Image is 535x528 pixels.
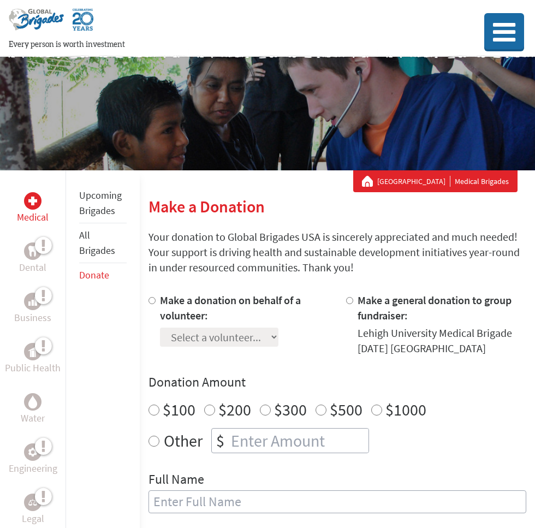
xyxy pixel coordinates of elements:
[14,310,51,325] p: Business
[330,399,362,420] label: $500
[28,499,37,506] img: Legal Empowerment
[24,192,41,210] div: Medical
[9,461,57,476] p: Engineering
[28,346,37,357] img: Public Health
[385,399,426,420] label: $1000
[17,192,49,225] a: MedicalMedical
[24,443,41,461] div: Engineering
[362,176,509,187] div: Medical Brigades
[148,373,526,391] h4: Donation Amount
[229,429,368,453] input: Enter Amount
[5,343,61,376] a: Public HealthPublic Health
[218,399,251,420] label: $200
[19,242,46,275] a: DentalDental
[24,242,41,260] div: Dental
[79,229,115,257] a: All Brigades
[5,360,61,376] p: Public Health
[148,229,526,275] p: Your donation to Global Brigades USA is sincerely appreciated and much needed! Your support is dr...
[19,260,46,275] p: Dental
[79,223,127,263] li: All Brigades
[73,9,93,39] img: Global Brigades Celebrating 20 Years
[160,293,301,322] label: Make a donation on behalf of a volunteer:
[28,395,37,408] img: Water
[377,176,450,187] a: [GEOGRAPHIC_DATA]
[9,443,57,476] a: EngineeringEngineering
[21,411,45,426] p: Water
[28,246,37,256] img: Dental
[79,263,127,287] li: Donate
[274,399,307,420] label: $300
[24,293,41,310] div: Business
[9,39,440,50] p: Every person is worth investment
[28,448,37,456] img: Engineering
[79,183,127,223] li: Upcoming Brigades
[148,197,526,216] h2: Make a Donation
[21,393,45,426] a: WaterWater
[28,297,37,306] img: Business
[163,399,195,420] label: $100
[24,343,41,360] div: Public Health
[79,189,122,217] a: Upcoming Brigades
[28,197,37,205] img: Medical
[358,293,512,322] label: Make a general donation to group fundraiser:
[164,428,203,453] label: Other
[17,210,49,225] p: Medical
[79,269,109,281] a: Donate
[148,471,204,490] label: Full Name
[358,325,526,356] div: Lehigh University Medical Brigade [DATE] [GEOGRAPHIC_DATA]
[24,393,41,411] div: Water
[148,490,526,513] input: Enter Full Name
[24,494,41,511] div: Legal Empowerment
[212,429,229,453] div: $
[9,9,64,39] img: Global Brigades Logo
[14,293,51,325] a: BusinessBusiness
